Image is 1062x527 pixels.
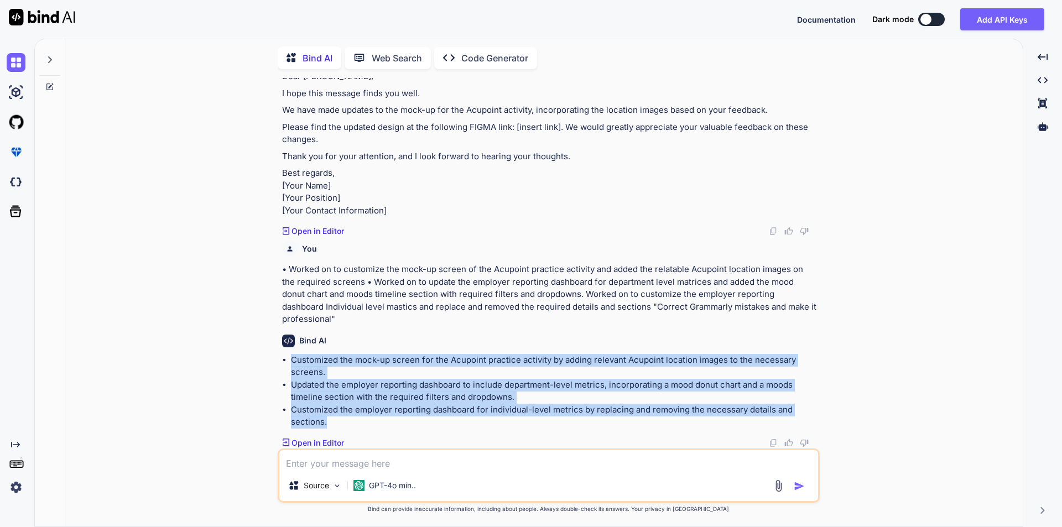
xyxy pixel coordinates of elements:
[461,51,528,65] p: Code Generator
[282,167,818,217] p: Best regards, [Your Name] [Your Position] [Your Contact Information]
[291,437,344,448] p: Open in Editor
[784,439,793,447] img: like
[291,226,344,237] p: Open in Editor
[772,479,785,492] img: attachment
[282,87,818,100] p: I hope this message finds you well.
[797,15,856,24] span: Documentation
[784,227,793,236] img: like
[304,480,329,491] p: Source
[291,379,818,404] li: Updated the employer reporting dashboard to include department-level metrics, incorporating a moo...
[7,113,25,132] img: githubLight
[369,480,416,491] p: GPT-4o min..
[282,104,818,117] p: We have made updates to the mock-up for the Acupoint activity, incorporating the location images ...
[9,9,75,25] img: Bind AI
[7,143,25,161] img: premium
[282,263,818,326] p: • Worked on to customize the mock-up screen of the Acupoint practice activity and added the relat...
[800,227,809,236] img: dislike
[797,14,856,25] button: Documentation
[800,439,809,447] img: dislike
[282,121,818,146] p: Please find the updated design at the following FIGMA link: [insert link]. We would greatly appre...
[278,505,820,513] p: Bind can provide inaccurate information, including about people. Always double-check its answers....
[353,480,365,491] img: GPT-4o mini
[303,51,332,65] p: Bind AI
[302,243,317,254] h6: You
[299,335,326,346] h6: Bind AI
[7,83,25,102] img: ai-studio
[332,481,342,491] img: Pick Models
[769,439,778,447] img: copy
[872,14,914,25] span: Dark mode
[794,481,805,492] img: icon
[769,227,778,236] img: copy
[7,53,25,72] img: chat
[960,8,1044,30] button: Add API Keys
[7,478,25,497] img: settings
[291,404,818,429] li: Customized the employer reporting dashboard for individual-level metrics by replacing and removin...
[7,173,25,191] img: darkCloudIdeIcon
[282,150,818,163] p: Thank you for your attention, and I look forward to hearing your thoughts.
[291,354,818,379] li: Customized the mock-up screen for the Acupoint practice activity by adding relevant Acupoint loca...
[372,51,422,65] p: Web Search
